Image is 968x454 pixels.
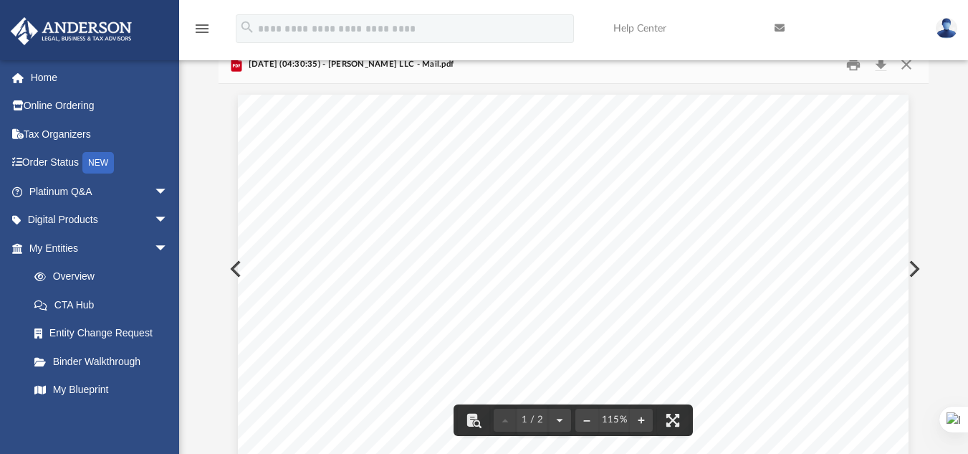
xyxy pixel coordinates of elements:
[154,206,183,235] span: arrow_drop_down
[10,63,190,92] a: Home
[219,46,929,454] div: Preview
[840,53,868,75] button: Print
[868,53,893,75] button: Download
[20,347,190,376] a: Binder Walkthrough
[245,58,454,71] span: [DATE] (04:30:35) - [PERSON_NAME] LLC - Mail.pdf
[630,405,653,436] button: Zoom in
[10,92,190,120] a: Online Ordering
[20,376,183,405] a: My Blueprint
[193,20,211,37] i: menu
[6,17,136,45] img: Anderson Advisors Platinum Portal
[20,263,190,291] a: Overview
[10,120,190,148] a: Tax Organizers
[897,249,929,289] button: Next File
[20,319,190,348] a: Entity Change Request
[10,177,190,206] a: Platinum Q&Aarrow_drop_down
[517,405,548,436] button: 1 / 2
[458,405,489,436] button: Toggle findbar
[548,405,571,436] button: Next page
[575,405,598,436] button: Zoom out
[219,84,929,454] div: Document Viewer
[936,18,957,39] img: User Pic
[239,19,255,35] i: search
[517,415,548,425] span: 1 / 2
[193,27,211,37] a: menu
[10,234,190,263] a: My Entitiesarrow_drop_down
[154,177,183,207] span: arrow_drop_down
[82,152,114,174] div: NEW
[20,404,190,432] a: Tax Due Dates
[657,405,689,436] button: Enter fullscreen
[10,148,190,178] a: Order StatusNEW
[20,290,190,319] a: CTA Hub
[154,234,183,263] span: arrow_drop_down
[893,53,919,75] button: Close
[219,84,929,454] div: File preview
[598,415,630,425] div: Current zoom level
[10,206,190,235] a: Digital Productsarrow_drop_down
[219,249,250,289] button: Previous File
